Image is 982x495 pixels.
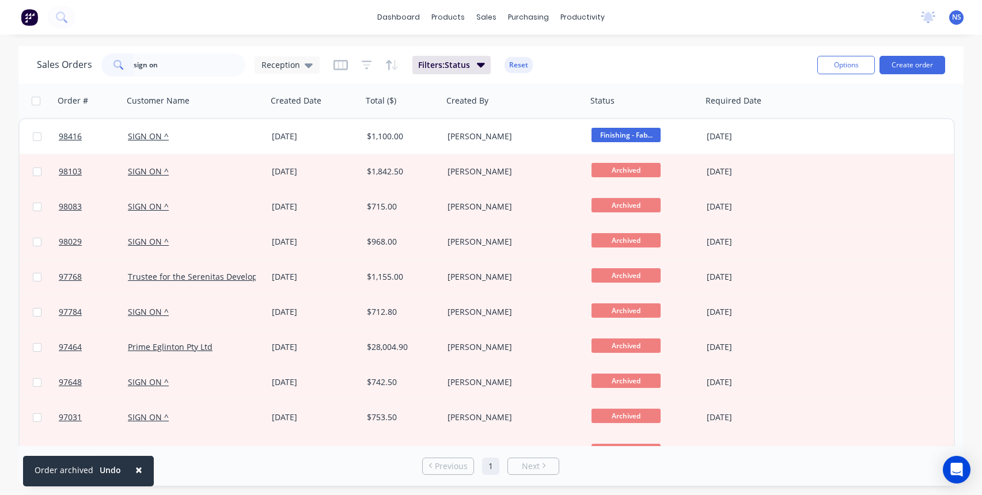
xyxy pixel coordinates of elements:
div: $742.50 [367,376,435,388]
span: 97768 [59,271,82,283]
div: $712.80 [367,306,435,318]
div: [DATE] [707,271,798,283]
a: SIGN ON ^ [128,376,169,387]
div: [PERSON_NAME] [448,306,575,318]
div: [DATE] [707,166,798,177]
span: 97031 [59,412,82,423]
div: [PERSON_NAME] [448,236,575,247]
a: SIGN ON ^ [128,306,169,317]
span: Reception [261,59,300,71]
div: [DATE] [272,271,358,283]
div: [DATE] [707,341,798,353]
div: $715.00 [367,201,435,212]
button: Reset [505,57,533,73]
span: Archived [592,374,661,388]
div: [DATE] [272,201,358,212]
a: Next page [508,460,559,472]
span: 97784 [59,306,82,318]
div: [DATE] [707,236,798,247]
button: Create order [879,56,945,74]
div: [DATE] [272,376,358,388]
div: [DATE] [272,412,358,423]
div: Order # [58,95,88,106]
h1: Sales Orders [37,59,92,70]
button: Filters:Status [412,56,491,74]
input: Search... [134,54,246,77]
a: 97031 [59,400,128,435]
span: Archived [592,338,661,353]
a: 98103 [59,154,128,189]
div: [PERSON_NAME] [448,271,575,283]
span: 98083 [59,201,82,212]
div: [DATE] [707,376,798,388]
div: $753.50 [367,412,435,423]
span: Archived [592,163,661,177]
a: 97784 [59,295,128,329]
span: Filters: Status [418,59,470,71]
img: Factory [21,9,38,26]
span: × [135,462,142,478]
div: $1,842.50 [367,166,435,177]
a: 96802 [59,435,128,470]
a: 97648 [59,365,128,399]
div: $28,004.90 [367,341,435,353]
a: SIGN ON ^ [128,236,169,247]
div: products [426,9,471,26]
span: Archived [592,409,661,423]
span: 98416 [59,131,82,142]
div: [DATE] [272,166,358,177]
a: 97768 [59,260,128,294]
button: Options [817,56,875,74]
span: Finishing - Fab... [592,128,661,142]
span: 98103 [59,166,82,177]
div: Created By [446,95,488,106]
a: Previous page [423,460,473,472]
a: Prime Eglinton Pty Ltd [128,341,213,352]
div: [PERSON_NAME] [448,201,575,212]
span: 97648 [59,376,82,388]
div: $1,155.00 [367,271,435,283]
span: Archived [592,198,661,212]
div: productivity [555,9,611,26]
div: sales [471,9,502,26]
span: 97464 [59,341,82,353]
div: [DATE] [272,236,358,247]
span: NS [952,12,961,22]
div: purchasing [502,9,555,26]
div: [PERSON_NAME] [448,131,575,142]
a: 97464 [59,330,128,364]
div: [DATE] [707,201,798,212]
a: SIGN ON ^ [128,131,169,142]
span: Next [522,460,540,472]
div: Order archived [35,464,93,476]
div: [PERSON_NAME] [448,341,575,353]
a: 98416 [59,119,128,154]
span: Archived [592,303,661,318]
a: 98029 [59,224,128,259]
span: Archived [592,268,661,283]
div: [DATE] [707,131,798,142]
span: Archived [592,233,661,247]
div: Customer Name [127,95,189,106]
div: Required Date [706,95,761,106]
a: SIGN ON ^ [128,412,169,422]
span: 98029 [59,236,82,247]
a: SIGN ON ^ [128,201,169,212]
div: [DATE] [272,306,358,318]
a: Trustee for the Serenitas Development Trust^ [128,271,305,282]
ul: Pagination [418,458,564,475]
div: $968.00 [367,236,435,247]
div: Status [590,95,615,106]
button: Close [124,456,154,483]
a: dashboard [371,9,426,26]
div: [DATE] [272,341,358,353]
div: [DATE] [707,412,798,423]
div: [PERSON_NAME] [448,166,575,177]
div: [PERSON_NAME] [448,376,575,388]
div: Total ($) [366,95,396,106]
span: Archived [592,444,661,458]
button: Undo [93,462,127,479]
a: SIGN ON ^ [128,166,169,177]
div: [DATE] [272,131,358,142]
div: Open Intercom Messenger [943,456,970,483]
